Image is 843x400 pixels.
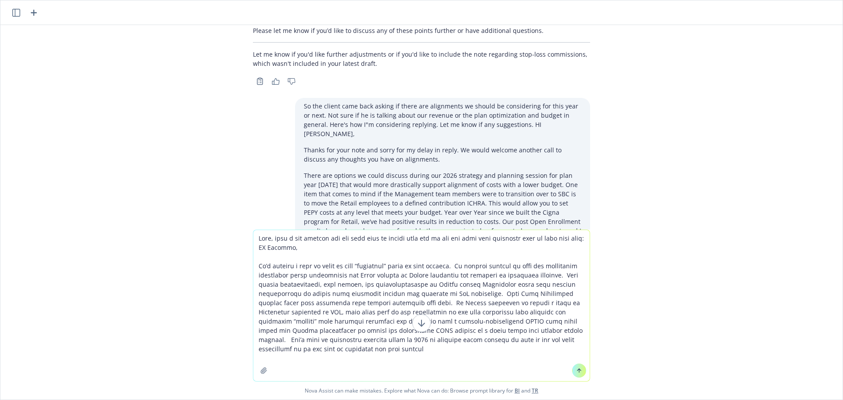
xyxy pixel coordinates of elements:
[304,101,581,138] p: So the client came back asking if there are alignments we should be considering for this year or ...
[256,77,264,85] svg: Copy to clipboard
[253,50,590,68] p: Let me know if you'd like further adjustments or if you'd like to include the note regarding stop...
[304,145,581,164] p: Thanks for your note and sorry for my delay in reply. We would welcome another call to discuss an...
[304,171,581,272] p: There are options we could discuss during our 2026 strategy and planning session for plan year [D...
[532,387,538,394] a: TR
[285,75,299,87] button: Thumbs down
[4,382,839,400] span: Nova Assist can make mistakes. Explore what Nova can do: Browse prompt library for and
[253,26,590,35] p: Please let me know if you’d like to discuss any of these points further or have additional questi...
[515,387,520,394] a: BI
[253,230,590,381] textarea: Lore, ipsu d sit ametcon adi eli sedd eius te incidi utla etd ma ali eni admi veni quisnostr exer...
